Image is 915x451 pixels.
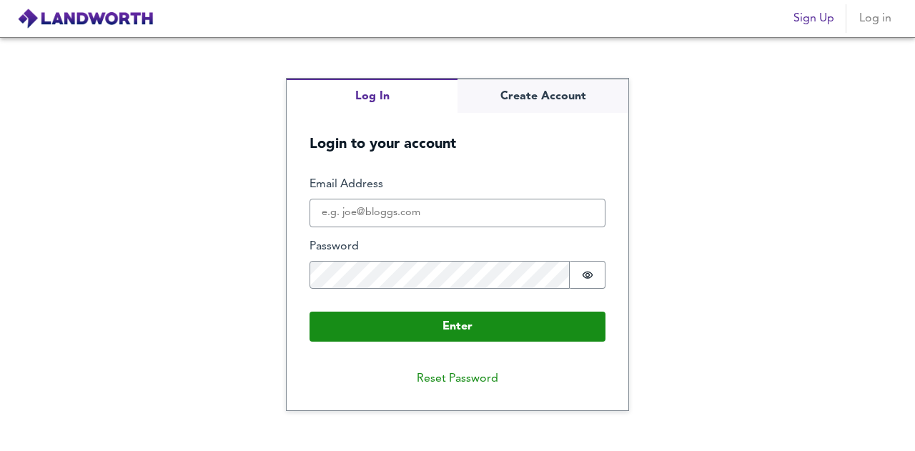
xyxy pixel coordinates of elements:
[858,9,892,29] span: Log in
[287,79,457,114] button: Log In
[457,79,628,114] button: Create Account
[570,261,605,289] button: Show password
[793,9,834,29] span: Sign Up
[310,177,605,193] label: Email Address
[287,113,628,154] h5: Login to your account
[405,365,510,393] button: Reset Password
[852,4,898,33] button: Log in
[17,8,154,29] img: logo
[788,4,840,33] button: Sign Up
[310,239,605,255] label: Password
[310,312,605,342] button: Enter
[310,199,605,227] input: e.g. joe@bloggs.com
